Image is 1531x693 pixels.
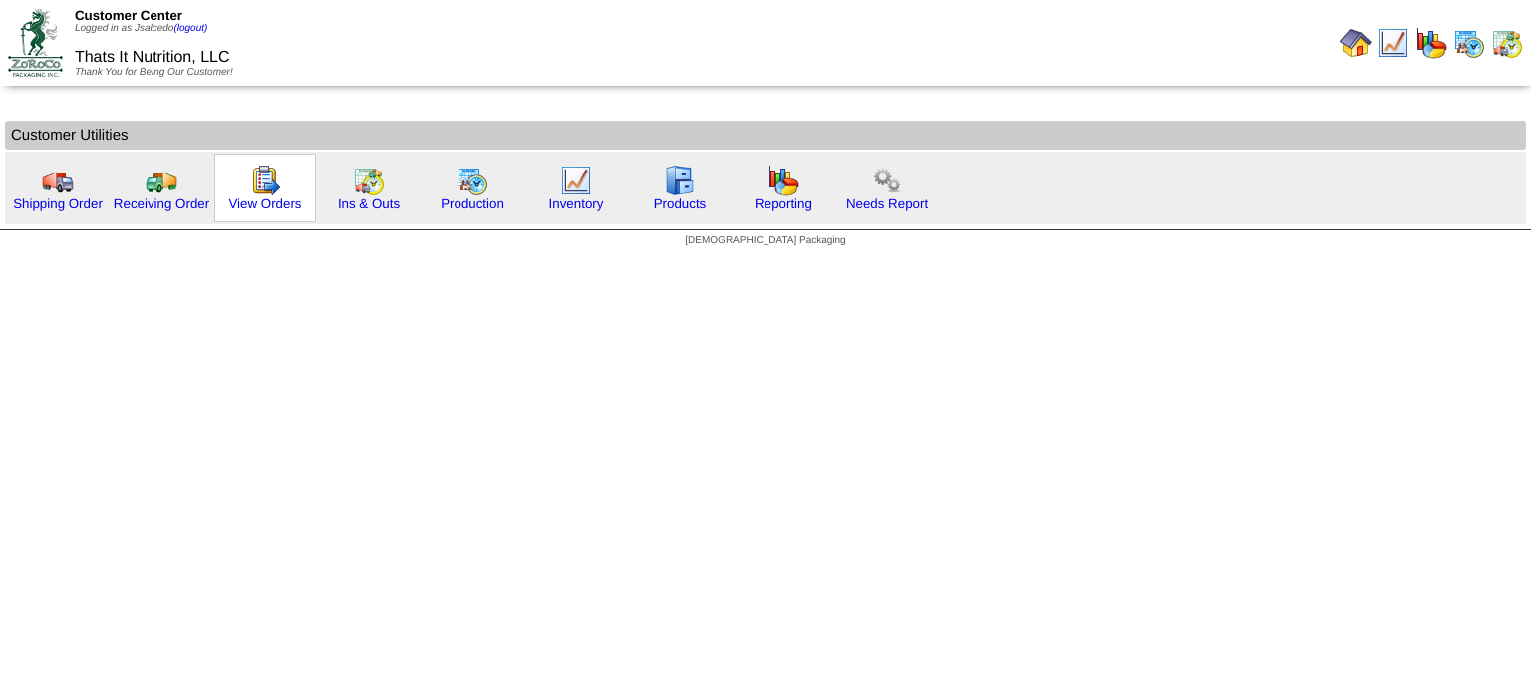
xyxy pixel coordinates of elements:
img: truck2.gif [146,165,177,196]
img: calendarprod.gif [1453,27,1485,59]
span: Logged in as Jsalcedo [75,23,207,34]
a: Receiving Order [114,196,209,211]
img: graph.gif [767,165,799,196]
td: Customer Utilities [5,121,1526,150]
span: Thank You for Being Our Customer! [75,67,233,78]
img: calendarprod.gif [457,165,488,196]
img: calendarinout.gif [353,165,385,196]
a: Products [654,196,707,211]
img: workorder.gif [249,165,281,196]
span: [DEMOGRAPHIC_DATA] Packaging [685,235,845,246]
a: Shipping Order [13,196,103,211]
a: Production [441,196,504,211]
img: workflow.png [871,165,903,196]
a: Reporting [755,196,812,211]
img: cabinet.gif [664,165,696,196]
img: calendarinout.gif [1491,27,1523,59]
img: graph.gif [1415,27,1447,59]
img: ZoRoCo_Logo(Green%26Foil)%20jpg.webp [8,9,63,76]
span: Thats It Nutrition, LLC [75,49,230,66]
a: Needs Report [846,196,928,211]
img: line_graph.gif [1378,27,1409,59]
a: (logout) [173,23,207,34]
a: Ins & Outs [338,196,400,211]
img: truck.gif [42,165,74,196]
a: Inventory [549,196,604,211]
img: home.gif [1340,27,1372,59]
span: Customer Center [75,8,182,23]
a: View Orders [228,196,301,211]
img: line_graph.gif [560,165,592,196]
